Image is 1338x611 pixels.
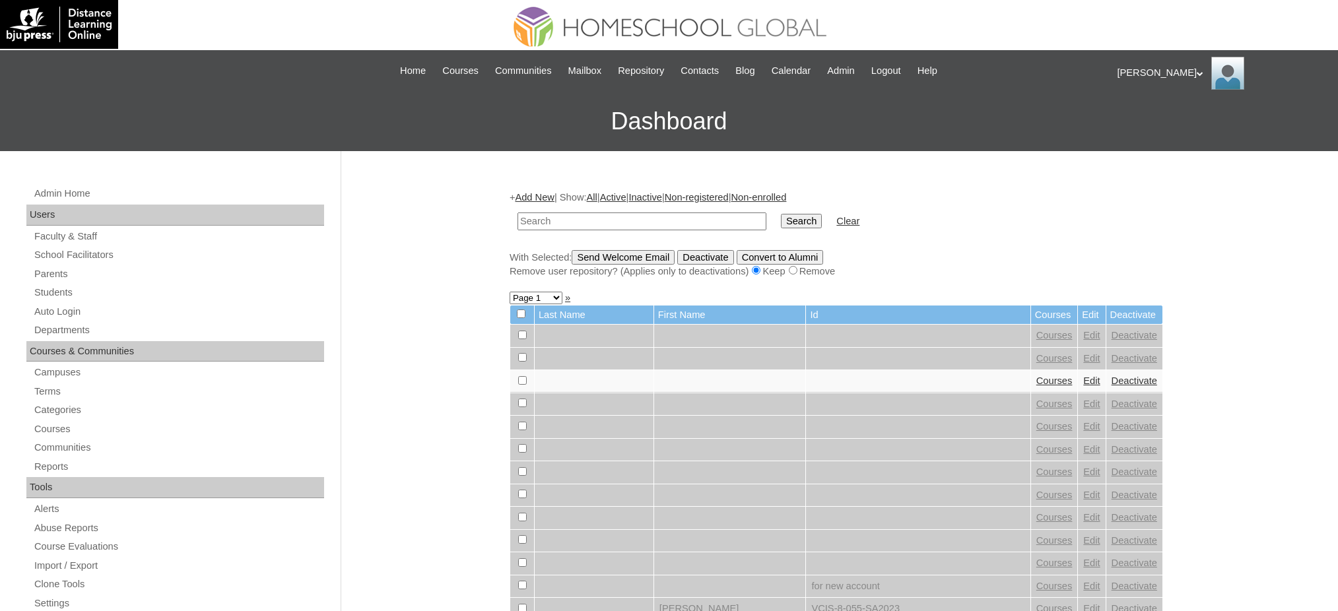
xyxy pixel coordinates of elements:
h3: Dashboard [7,92,1331,151]
div: With Selected: [510,250,1163,278]
div: [PERSON_NAME] [1118,57,1325,90]
div: Courses & Communities [26,341,324,362]
a: Deactivate [1112,353,1157,364]
span: Blog [735,63,754,79]
td: Deactivate [1106,305,1162,325]
a: Faculty & Staff [33,228,324,245]
a: Edit [1083,353,1100,364]
a: Alerts [33,501,324,517]
a: Courses [436,63,485,79]
a: Clear [836,216,859,226]
td: Id [806,305,1030,325]
a: Admin Home [33,185,324,202]
a: Repository [611,63,671,79]
a: Course Evaluations [33,538,324,555]
a: Edit [1083,490,1100,500]
a: Courses [1036,444,1073,455]
a: Edit [1083,535,1100,546]
input: Deactivate [677,250,733,265]
a: Logout [865,63,908,79]
img: logo-white.png [7,7,112,42]
a: Deactivate [1112,535,1157,546]
a: Deactivate [1112,512,1157,523]
span: Logout [871,63,901,79]
a: Deactivate [1112,581,1157,591]
a: Active [600,192,626,203]
a: Edit [1083,558,1100,568]
a: Courses [1036,558,1073,568]
a: Edit [1083,421,1100,432]
a: Edit [1083,399,1100,409]
a: Courses [1036,330,1073,340]
a: Edit [1083,375,1100,386]
a: Courses [1036,466,1073,477]
a: Non-enrolled [731,192,786,203]
a: Deactivate [1112,330,1157,340]
a: Deactivate [1112,444,1157,455]
div: + | Show: | | | | [510,191,1163,278]
a: Auto Login [33,304,324,320]
a: Students [33,284,324,301]
a: Courses [1036,535,1073,546]
a: Non-registered [665,192,729,203]
span: Mailbox [568,63,602,79]
a: Reports [33,459,324,475]
a: Campuses [33,364,324,381]
a: Edit [1083,466,1100,477]
a: Deactivate [1112,375,1157,386]
a: School Facilitators [33,247,324,263]
input: Send Welcome Email [572,250,675,265]
a: All [587,192,597,203]
span: Help [918,63,937,79]
a: Deactivate [1112,421,1157,432]
a: Departments [33,322,324,338]
input: Convert to Alumni [737,250,824,265]
a: Home [393,63,432,79]
a: Parents [33,266,324,282]
a: Clone Tools [33,576,324,593]
span: Home [400,63,426,79]
a: Edit [1083,512,1100,523]
a: Import / Export [33,558,324,574]
td: Courses [1031,305,1078,325]
a: Courses [1036,353,1073,364]
a: Edit [1083,444,1100,455]
td: First Name [654,305,806,325]
a: Add New [515,192,554,203]
a: Courses [1036,490,1073,500]
span: Communities [495,63,552,79]
span: Courses [442,63,479,79]
a: Abuse Reports [33,520,324,536]
a: Deactivate [1112,466,1157,477]
a: Courses [1036,375,1073,386]
div: Tools [26,477,324,498]
img: Ariane Ebuen [1211,57,1244,90]
a: Deactivate [1112,490,1157,500]
a: » [565,292,570,303]
td: for new account [806,575,1030,598]
td: Edit [1078,305,1105,325]
input: Search [518,212,766,230]
a: Edit [1083,330,1100,340]
span: Contacts [681,63,719,79]
td: Last Name [535,305,653,325]
input: Search [781,214,822,228]
a: Contacts [674,63,725,79]
span: Admin [827,63,855,79]
a: Courses [1036,512,1073,523]
a: Edit [1083,581,1100,591]
a: Courses [1036,581,1073,591]
div: Remove user repository? (Applies only to deactivations) Keep Remove [510,265,1163,278]
a: Courses [1036,421,1073,432]
a: Mailbox [562,63,609,79]
a: Admin [820,63,861,79]
a: Deactivate [1112,558,1157,568]
div: Users [26,205,324,226]
span: Calendar [772,63,811,79]
a: Help [911,63,944,79]
a: Communities [33,439,324,456]
a: Terms [33,383,324,400]
a: Courses [1036,399,1073,409]
span: Repository [618,63,664,79]
a: Inactive [628,192,662,203]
